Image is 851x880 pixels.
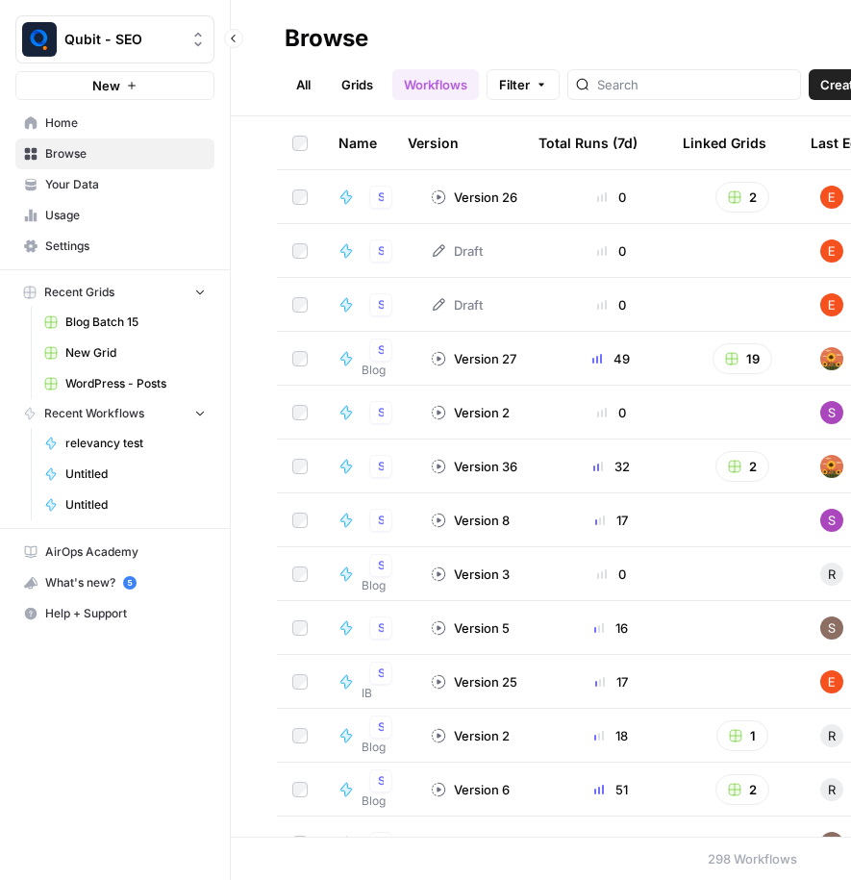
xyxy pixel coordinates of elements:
span: R [828,780,836,799]
img: 9q91i6o64dehxyyk3ewnz09i3rac [820,455,843,478]
text: 5 [127,578,132,588]
span: Studio 2.0 [378,835,384,852]
a: Settings [15,231,214,262]
div: 49 [557,349,665,368]
a: UntitledStudio 2.0 [338,239,400,263]
div: Version 3 [431,565,510,584]
div: Version [408,116,459,169]
span: Filter [499,75,530,94]
span: Studio 2.0 [378,189,384,206]
span: IB [362,685,400,702]
button: Workspace: Qubit - SEO [15,15,214,63]
img: ajf8yqgops6ssyjpn8789yzw4nvp [820,186,843,209]
img: ajf8yqgops6ssyjpn8789yzw4nvp [820,670,843,693]
span: relevancy test [65,435,206,452]
div: Draft [431,295,483,314]
div: 0 [557,834,665,853]
span: Studio 2.0 [378,665,384,682]
span: Untitled [65,496,206,514]
span: Recent Grids [44,284,114,301]
a: 5 [123,576,137,590]
img: o172sb5nyouclioljstuaq3tb2gj [820,401,843,424]
span: Blog Batch 15 [65,314,206,331]
div: Version 2 [431,726,510,745]
span: Recent Workflows [44,405,144,422]
span: Settings [45,238,206,255]
span: Studio 2.0 [378,619,384,637]
span: Studio 2.0 [378,404,384,421]
div: Version 27 [431,349,516,368]
div: Name [338,116,377,169]
button: What's new? 5 [15,567,214,598]
span: Studio 2.0 [378,718,384,736]
span: Studio 2.0 [378,341,384,359]
a: InfographicStudio 2.0Blog [338,554,400,594]
span: Blog [362,792,400,810]
div: Draft [431,241,483,261]
span: Blog [362,739,400,756]
span: Usage [45,207,206,224]
div: Version 8 [431,511,510,530]
span: New [92,76,120,95]
a: WordPress - Posts [36,368,214,399]
a: Your Data [15,169,214,200]
a: Blog Featured Image - LiveStudio 2.0Blog [338,769,400,810]
div: Linked Grids [683,116,766,169]
button: Recent Workflows [15,399,214,428]
div: Draft [431,834,483,853]
div: Version 36 [431,457,517,476]
div: 16 [557,618,665,638]
button: 2 [715,182,769,213]
a: Pre-Call Report (Updated)Studio 2.0IB [338,662,400,702]
span: New Grid [65,344,206,362]
button: 2 [715,774,769,805]
span: Blog [362,362,400,379]
div: 0 [557,241,665,261]
a: Updated BD 1st call QC- LatestStudio 2.0 [338,509,400,532]
div: 0 [557,295,665,314]
span: Studio 2.0 [378,458,384,475]
div: Version 25 [431,672,517,691]
span: R [828,726,836,745]
img: 9q91i6o64dehxyyk3ewnz09i3rac [820,347,843,370]
span: Qubit - SEO [64,30,181,49]
a: AirOps Academy [15,537,214,567]
a: Untitled [36,490,214,520]
span: Untitled [65,465,206,483]
span: Studio 2.0 [378,557,384,574]
span: AirOps Academy [45,543,206,561]
button: 2 [715,451,769,482]
a: Home [15,108,214,138]
button: Help + Support [15,598,214,629]
img: ajf8yqgops6ssyjpn8789yzw4nvp [820,239,843,263]
a: Guest Post Featured ImageStudio 2.0Blog [338,716,400,756]
span: Studio 2.0 [378,242,384,260]
img: r1t4d3bf2vn6qf7wuwurvsp061ux [820,832,843,855]
div: 18 [557,726,665,745]
button: Recent Grids [15,278,214,307]
input: Search [597,75,792,94]
img: r1t4d3bf2vn6qf7wuwurvsp061ux [820,616,843,640]
span: Browse [45,145,206,163]
a: relevancy testStudio 2.0 [338,186,400,209]
a: POC RelevancyStudio 2.0 [338,401,400,424]
div: 298 Workflows [708,849,797,868]
a: New Grid [36,338,214,368]
div: Version 2 [431,403,510,422]
span: Home [45,114,206,132]
span: Blog [362,577,400,594]
img: ajf8yqgops6ssyjpn8789yzw4nvp [820,293,843,316]
button: Filter [487,69,560,100]
a: Browse [15,138,214,169]
span: Studio 2.0 [378,296,384,314]
a: Blog Batch 15 [36,307,214,338]
a: Blog_Cluster Generation V3 with WP Integration [Live site]Studio 2.0Blog [338,339,400,379]
div: 0 [557,565,665,584]
button: 19 [713,343,772,374]
div: 17 [557,511,665,530]
button: New [15,71,214,100]
a: Grids [330,69,385,100]
a: Usage [15,200,214,231]
div: 32 [557,457,665,476]
a: copy2_Content Updation V4 WorkflowStudio 2.0 [338,455,400,478]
